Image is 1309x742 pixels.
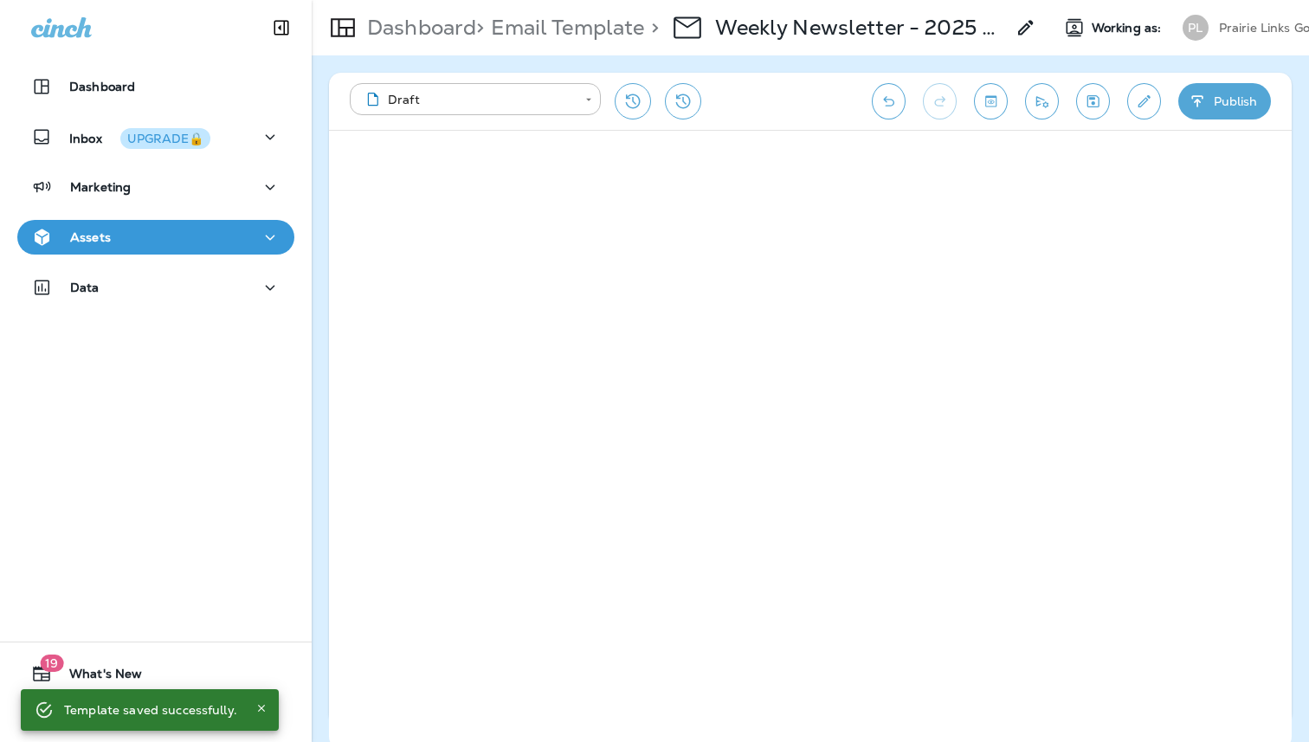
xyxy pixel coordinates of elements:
span: What's New [52,667,142,687]
span: 19 [40,655,63,672]
div: Draft [362,91,573,108]
p: Dashboard > [360,15,484,41]
button: InboxUPGRADE🔒 [17,119,294,154]
button: Edit details [1127,83,1161,119]
button: Dashboard [17,69,294,104]
p: Email Template [484,15,644,41]
div: PL [1183,15,1209,41]
button: Marketing [17,170,294,204]
button: Data [17,270,294,305]
p: Inbox [69,128,210,146]
button: View Changelog [665,83,701,119]
button: Publish [1178,83,1271,119]
p: > [644,15,659,41]
button: Assets [17,220,294,255]
p: Assets [70,230,111,244]
button: Support [17,698,294,732]
button: Restore from previous version [615,83,651,119]
button: Toggle preview [974,83,1008,119]
p: Weekly Newsletter - 2025 - 9/3 Prairie Links [715,15,1005,41]
button: Save [1076,83,1110,119]
button: Undo [872,83,906,119]
button: Send test email [1025,83,1059,119]
button: Collapse Sidebar [257,10,306,45]
button: 19What's New [17,656,294,691]
p: Dashboard [69,80,135,94]
button: UPGRADE🔒 [120,128,210,149]
span: Working as: [1092,21,1165,35]
div: UPGRADE🔒 [127,132,203,145]
div: Template saved successfully. [64,694,237,726]
p: Data [70,281,100,294]
p: Marketing [70,180,131,194]
button: Close [251,698,272,719]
